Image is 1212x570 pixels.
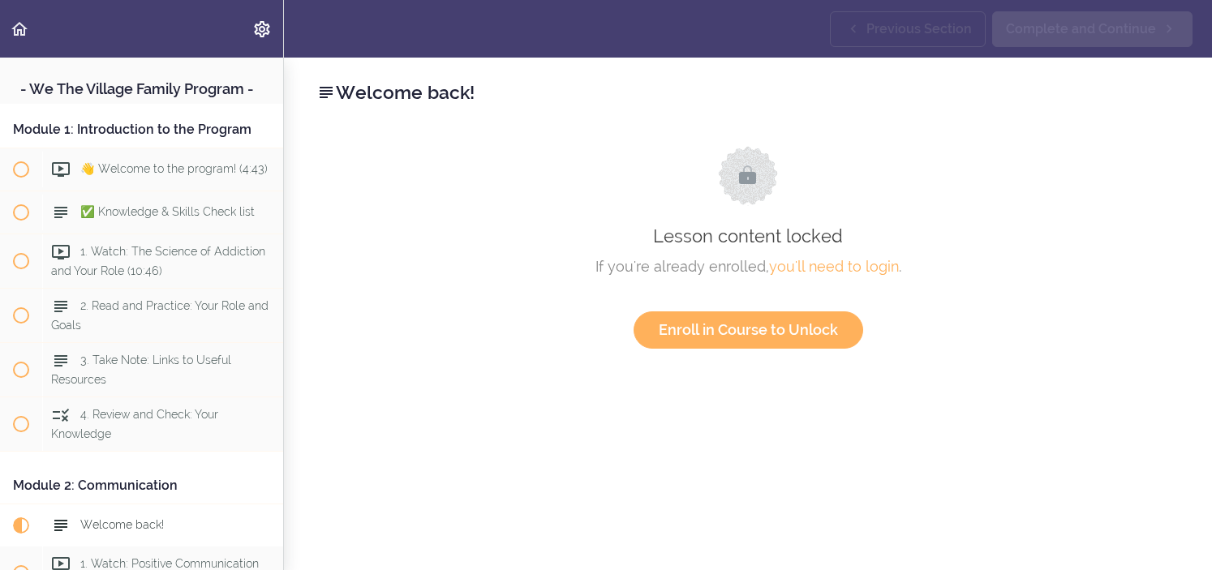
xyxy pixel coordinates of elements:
span: 3. Take Note: Links to Useful Resources [51,354,231,385]
a: you'll need to login [769,258,899,275]
span: Welcome back! [80,518,164,531]
h2: Welcome back! [316,79,1180,106]
svg: Settings Menu [252,19,272,39]
svg: Back to course curriculum [10,19,29,39]
div: If you're already enrolled, . [332,255,1164,279]
span: Complete and Continue [1006,19,1156,39]
a: Previous Section [830,11,986,47]
div: Lesson content locked [332,146,1164,349]
span: 4. Review and Check: Your Knowledge [51,408,218,439]
a: Complete and Continue [992,11,1193,47]
span: Previous Section [866,19,972,39]
a: Enroll in Course to Unlock [634,311,863,349]
span: 👋 Welcome to the program! (4:43) [80,162,268,175]
span: 2. Read and Practice: Your Role and Goals [51,299,269,331]
span: 1. Watch: The Science of Addiction and Your Role (10:46) [51,245,265,276]
span: ✅ Knowledge & Skills Check list [80,205,255,218]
